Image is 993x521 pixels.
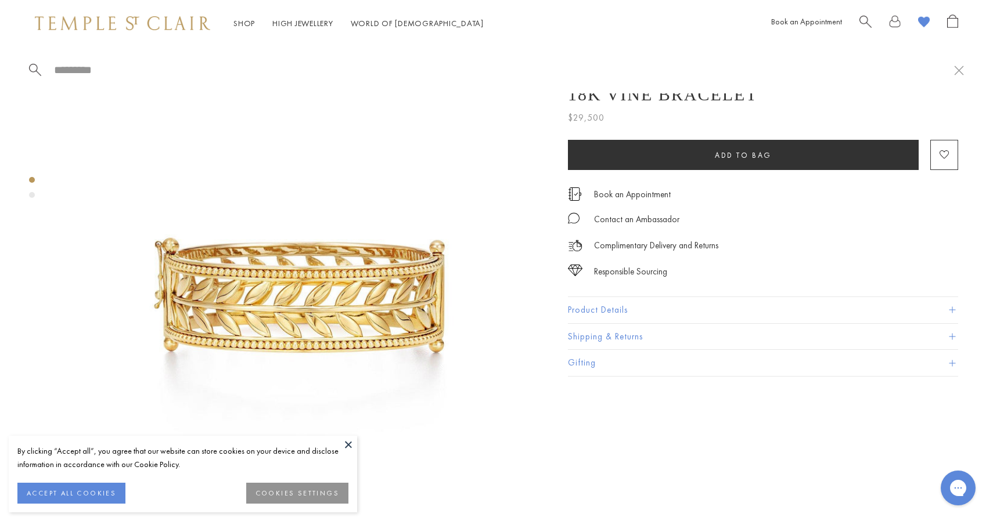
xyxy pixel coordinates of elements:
a: Open Shopping Bag [947,15,958,32]
nav: Main navigation [233,16,484,31]
a: Search [859,15,872,32]
img: icon_delivery.svg [568,238,582,253]
img: icon_sourcing.svg [568,265,582,276]
iframe: Gorgias live chat messenger [935,466,981,509]
img: MessageIcon-01_2.svg [568,212,580,224]
a: Book an Appointment [594,188,671,201]
button: COOKIES SETTINGS [246,483,348,504]
img: Temple St. Clair [35,16,210,30]
span: $29,500 [568,110,605,125]
a: ShopShop [233,18,255,28]
button: Product Details [568,297,958,323]
div: Contact an Ambassador [594,212,679,227]
a: Book an Appointment [771,16,842,27]
button: Gifting [568,350,958,376]
p: Complimentary Delivery and Returns [594,238,718,253]
div: Product gallery navigation [29,174,35,207]
h1: 18K Vine Bracelet [568,85,758,104]
button: ACCEPT ALL COOKIES [17,483,125,504]
a: World of [DEMOGRAPHIC_DATA]World of [DEMOGRAPHIC_DATA] [351,18,484,28]
div: Responsible Sourcing [594,265,667,279]
a: High JewelleryHigh Jewellery [272,18,333,28]
button: Add to bag [568,140,919,170]
a: View Wishlist [918,15,930,32]
img: icon_appointment.svg [568,187,582,201]
div: By clicking “Accept all”, you agree that our website can store cookies on your device and disclos... [17,444,348,471]
button: Shipping & Returns [568,324,958,350]
span: Add to bag [715,150,772,160]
